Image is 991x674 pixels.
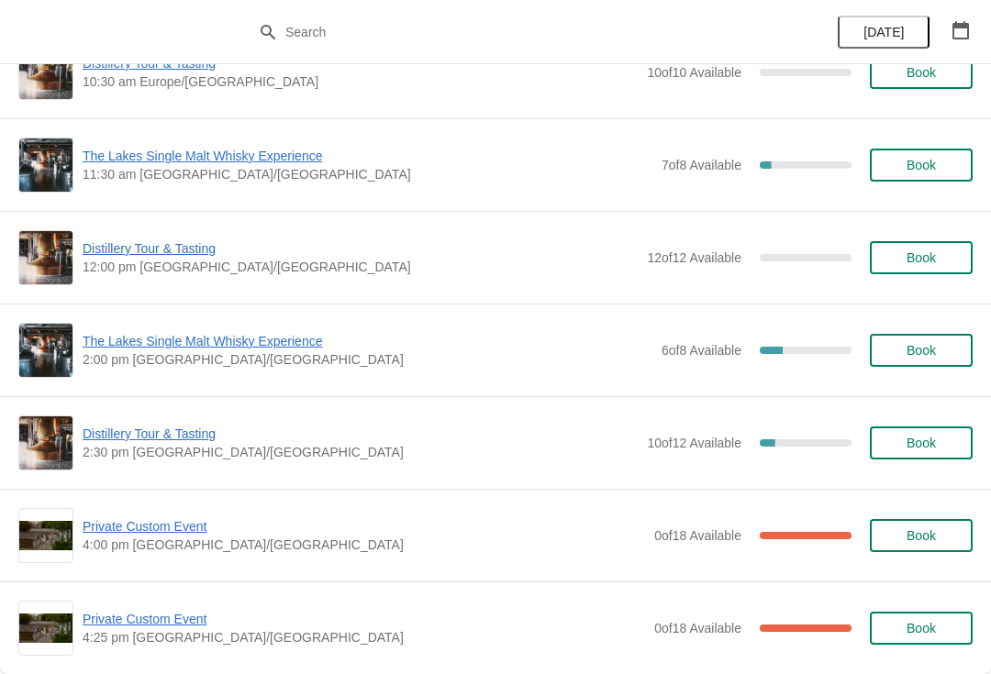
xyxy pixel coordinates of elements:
span: The Lakes Single Malt Whisky Experience [83,332,652,350]
span: Book [907,621,936,635]
img: Distillery Tour & Tasting | | 2:30 pm Europe/London [19,416,72,470]
img: The Lakes Single Malt Whisky Experience | | 11:30 am Europe/London [19,138,72,192]
button: Book [870,426,973,459]
img: Private Custom Event | | 4:00 pm Europe/London [19,521,72,551]
span: 4:00 pm [GEOGRAPHIC_DATA]/[GEOGRAPHIC_DATA] [83,536,645,554]
span: Book [907,436,936,450]
span: 2:30 pm [GEOGRAPHIC_DATA]/[GEOGRAPHIC_DATA] [83,443,638,461]
span: Private Custom Event [83,517,645,536]
span: The Lakes Single Malt Whisky Experience [83,147,652,165]
button: Book [870,149,973,182]
span: 2:00 pm [GEOGRAPHIC_DATA]/[GEOGRAPHIC_DATA] [83,350,652,369]
span: Book [907,158,936,172]
span: 12:00 pm [GEOGRAPHIC_DATA]/[GEOGRAPHIC_DATA] [83,258,638,276]
span: 10:30 am Europe/[GEOGRAPHIC_DATA] [83,72,638,91]
span: Book [907,250,936,265]
button: Book [870,519,973,552]
button: Book [870,56,973,89]
span: 0 of 18 Available [654,621,741,635]
img: The Lakes Single Malt Whisky Experience | | 2:00 pm Europe/London [19,324,72,377]
span: 7 of 8 Available [662,158,741,172]
span: [DATE] [863,25,904,39]
span: Book [907,65,936,80]
button: Book [870,334,973,367]
img: Distillery Tour & Tasting | | 12:00 pm Europe/London [19,231,72,284]
span: Distillery Tour & Tasting [83,425,638,443]
span: 10 of 12 Available [647,436,741,450]
button: [DATE] [838,16,930,49]
img: Distillery Tour & Tasting | | 10:30 am Europe/London [19,46,72,99]
span: Private Custom Event [83,610,645,628]
button: Book [870,241,973,274]
span: Book [907,343,936,358]
span: 6 of 8 Available [662,343,741,358]
span: Book [907,528,936,543]
input: Search [284,16,743,49]
span: Distillery Tour & Tasting [83,239,638,258]
span: 0 of 18 Available [654,528,741,543]
span: 4:25 pm [GEOGRAPHIC_DATA]/[GEOGRAPHIC_DATA] [83,628,645,646]
span: 11:30 am [GEOGRAPHIC_DATA]/[GEOGRAPHIC_DATA] [83,165,652,183]
span: 12 of 12 Available [647,250,741,265]
button: Book [870,612,973,645]
span: 10 of 10 Available [647,65,741,80]
img: Private Custom Event | | 4:25 pm Europe/London [19,613,72,644]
